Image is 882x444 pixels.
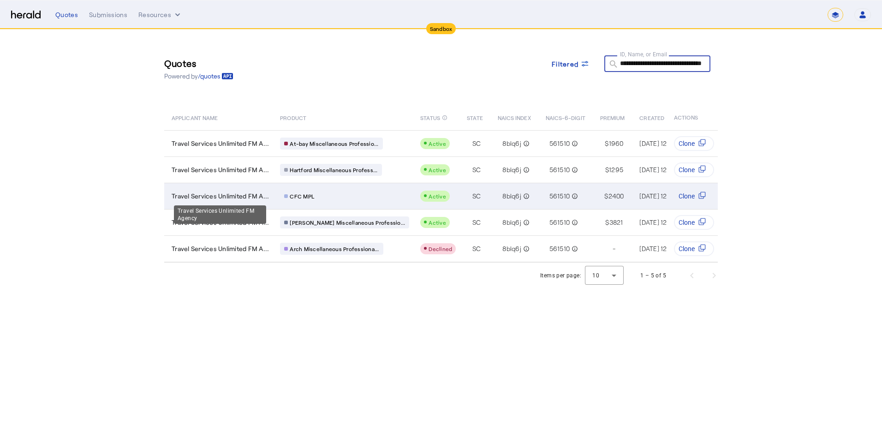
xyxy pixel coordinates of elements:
[674,162,714,177] button: Clone
[426,23,456,34] div: Sandbox
[502,218,521,227] span: 8blq6j
[674,189,714,204] button: Clone
[544,55,597,72] button: Filtered
[674,241,714,256] button: Clone
[521,244,530,253] mat-icon: info_outline
[679,218,695,227] span: Clone
[679,244,695,253] span: Clone
[639,139,685,147] span: [DATE] 12:21 PM
[546,113,585,122] span: NAICS-6-DIGIT
[549,192,570,201] span: 561510
[280,113,306,122] span: PRODUCT
[639,192,685,200] span: [DATE] 12:21 PM
[467,113,483,122] span: STATE
[674,215,714,230] button: Clone
[502,192,521,201] span: 8blq6j
[502,139,521,148] span: 8blq6j
[609,165,623,174] span: 1295
[667,104,718,130] th: ACTIONS
[639,113,664,122] span: CREATED
[164,104,876,263] table: Table view of all quotes submitted by your platform
[498,113,531,122] span: NAICS INDEX
[674,136,714,151] button: Clone
[55,10,78,19] div: Quotes
[429,167,446,173] span: Active
[549,244,570,253] span: 561510
[502,244,521,253] span: 8blq6j
[540,271,581,280] div: Items per page:
[521,192,530,201] mat-icon: info_outline
[290,140,378,147] span: At-bay Miscellaneous Professio...
[609,139,624,148] span: 1960
[290,192,314,200] span: CFC MPL
[570,218,578,227] mat-icon: info_outline
[174,205,266,224] div: Travel Services Unlimited FM Agency
[198,72,233,81] a: /quotes
[521,218,530,227] mat-icon: info_outline
[420,113,440,122] span: STATUS
[605,218,609,227] span: $
[640,271,666,280] div: 1 – 5 of 5
[138,10,182,19] button: Resources dropdown menu
[552,59,578,69] span: Filtered
[639,218,685,226] span: [DATE] 12:21 PM
[164,72,233,81] p: Powered by
[679,139,695,148] span: Clone
[604,192,608,201] span: $
[472,165,481,174] span: SC
[429,193,446,199] span: Active
[549,218,570,227] span: 561510
[608,192,624,201] span: 2400
[442,113,447,123] mat-icon: info_outline
[172,218,269,227] span: Travel Services Unlimited FM A...
[639,166,685,174] span: [DATE] 12:21 PM
[472,244,481,253] span: SC
[604,59,620,71] mat-icon: search
[172,244,269,253] span: Travel Services Unlimited FM A...
[521,165,530,174] mat-icon: info_outline
[609,218,623,227] span: 3821
[172,113,218,122] span: APPLICANT NAME
[472,192,481,201] span: SC
[164,57,233,70] h3: Quotes
[600,113,625,122] span: PREMIUM
[570,192,578,201] mat-icon: info_outline
[570,244,578,253] mat-icon: info_outline
[11,11,41,19] img: Herald Logo
[429,246,452,252] span: Declined
[172,192,269,201] span: Travel Services Unlimited FM A...
[472,139,481,148] span: SC
[605,165,609,174] span: $
[570,139,578,148] mat-icon: info_outline
[605,139,608,148] span: $
[172,165,269,174] span: Travel Services Unlimited FM A...
[679,192,695,201] span: Clone
[679,165,695,174] span: Clone
[570,165,578,174] mat-icon: info_outline
[613,244,615,253] span: -
[290,219,405,226] span: [PERSON_NAME] Miscellaneous Professio...
[620,51,667,57] mat-label: ID, Name, or Email
[172,139,269,148] span: Travel Services Unlimited FM A...
[472,218,481,227] span: SC
[429,140,446,147] span: Active
[502,165,521,174] span: 8blq6j
[89,10,127,19] div: Submissions
[549,139,570,148] span: 561510
[290,166,377,174] span: Hartford Miscellaneous Profess...
[549,165,570,174] span: 561510
[639,245,685,252] span: [DATE] 12:21 PM
[429,219,446,226] span: Active
[521,139,530,148] mat-icon: info_outline
[290,245,379,252] span: Arch Miscellaneous Professiona...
